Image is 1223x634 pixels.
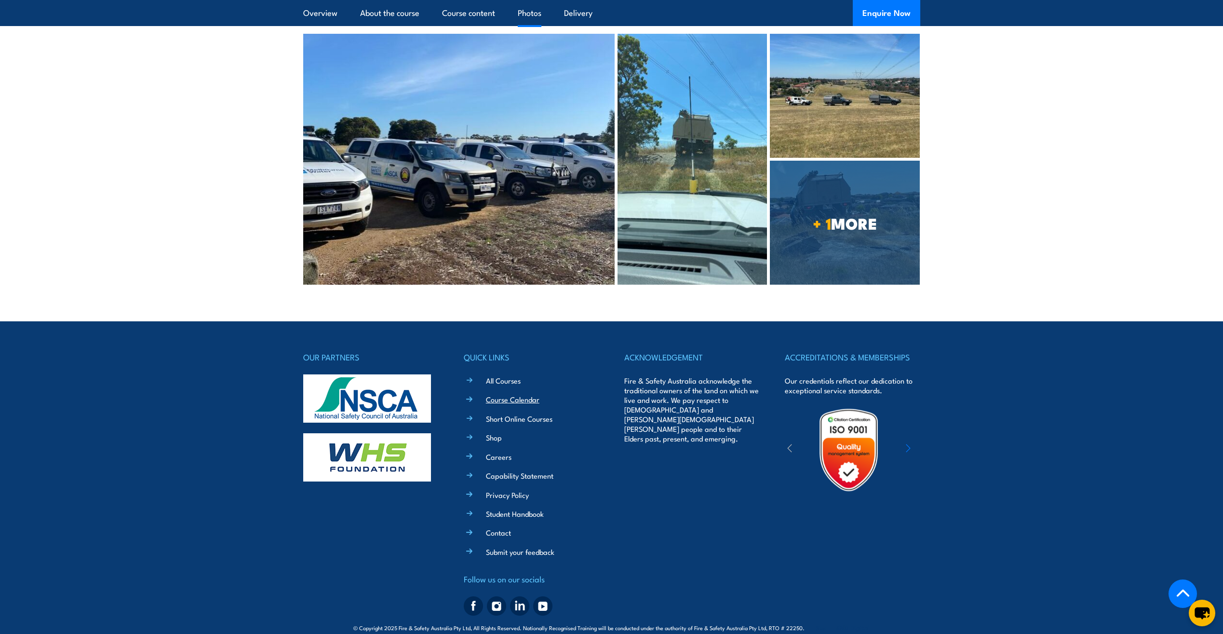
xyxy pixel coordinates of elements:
a: Submit your feedback [486,547,554,557]
a: Shop [486,432,502,442]
strong: + 1 [813,211,831,235]
h4: Follow us on our socials [464,572,599,586]
a: Short Online Courses [486,413,552,424]
a: + 1MORE [770,161,920,285]
span: © Copyright 2025 Fire & Safety Australia Pty Ltd, All Rights Reserved. Nationally Recognised Trai... [353,623,870,632]
p: Fire & Safety Australia acknowledge the traditional owners of the land on which we live and work.... [624,376,759,443]
a: Contact [486,527,511,538]
h4: ACCREDITATIONS & MEMBERSHIPS [785,350,920,364]
p: Our credentials reflect our dedication to exceptional service standards. [785,376,920,395]
h4: QUICK LINKS [464,350,599,364]
img: whs-logo-footer [303,433,431,482]
a: All Courses [486,375,521,386]
span: Site: [816,624,870,632]
img: 3c30bfca-c235-42b9-a318-c4564779b035 [303,34,615,285]
span: MORE [770,216,920,230]
img: 641eba0d-d978-47bc-bce9-bcfb288b679d [618,34,767,285]
a: Course Calendar [486,394,539,404]
h4: OUR PARTNERS [303,350,438,364]
a: Privacy Policy [486,490,529,500]
img: Untitled design (19) [806,408,891,492]
h4: ACKNOWLEDGEMENT [624,350,759,364]
a: Student Handbook [486,509,544,519]
button: chat-button [1189,600,1215,626]
a: Careers [486,452,511,462]
a: Capability Statement [486,470,553,481]
img: nsca-logo-footer [303,374,431,423]
a: KND Digital [836,622,870,632]
img: ewpa-logo [891,433,975,467]
img: 3412c471-190c-4cc0-879a-e02069bf5d2b [770,34,920,158]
